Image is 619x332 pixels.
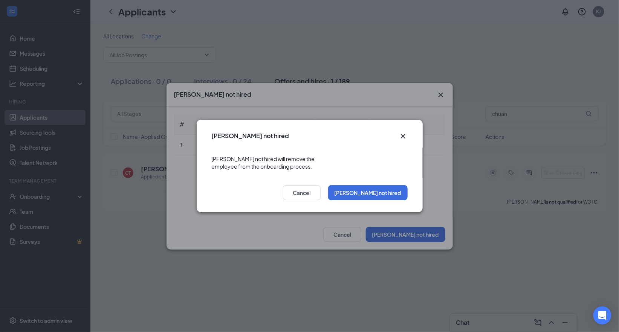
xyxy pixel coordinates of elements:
[399,132,408,141] button: Close
[399,132,408,141] svg: Cross
[328,185,408,200] button: [PERSON_NAME] not hired
[212,148,408,178] div: [PERSON_NAME] not hired will remove the employee from the onboarding process.
[283,185,321,200] button: Cancel
[212,132,289,140] h3: [PERSON_NAME] not hired
[593,306,611,324] div: Open Intercom Messenger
